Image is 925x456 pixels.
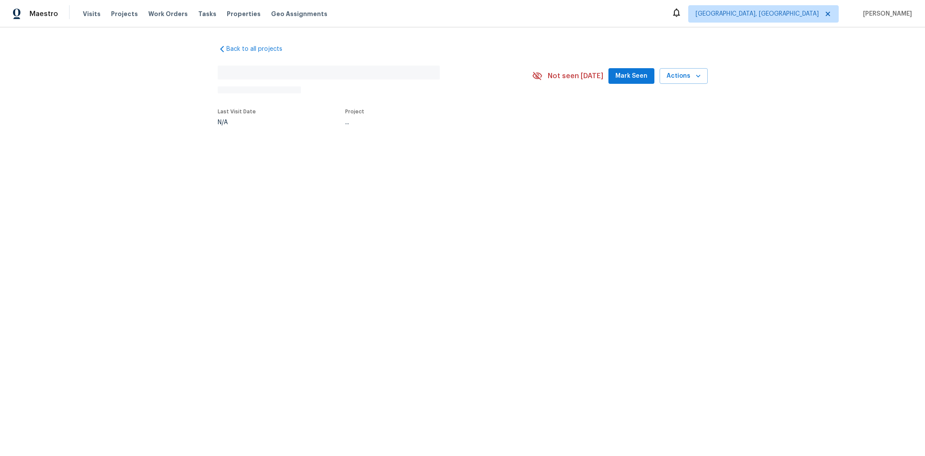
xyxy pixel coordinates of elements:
button: Mark Seen [608,68,654,84]
button: Actions [660,68,708,84]
a: Back to all projects [218,45,301,53]
span: Last Visit Date [218,109,256,114]
div: ... [345,119,512,126]
span: Properties [227,10,261,18]
span: Geo Assignments [271,10,327,18]
span: [PERSON_NAME] [860,10,912,18]
span: Maestro [29,10,58,18]
span: Project [345,109,364,114]
span: [GEOGRAPHIC_DATA], [GEOGRAPHIC_DATA] [696,10,819,18]
div: N/A [218,119,256,126]
span: Work Orders [148,10,188,18]
span: Actions [667,71,701,82]
span: Tasks [198,11,216,17]
span: Visits [83,10,101,18]
span: Mark Seen [615,71,647,82]
span: Projects [111,10,138,18]
span: Not seen [DATE] [548,72,603,80]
